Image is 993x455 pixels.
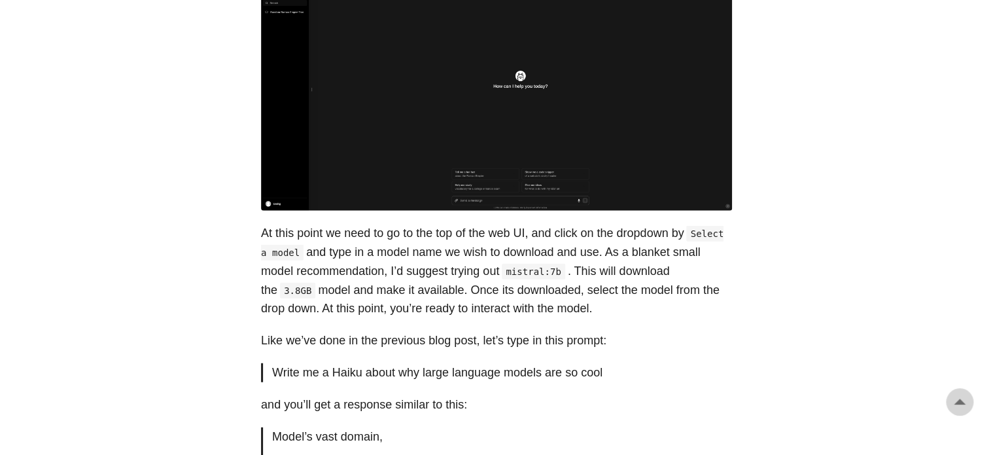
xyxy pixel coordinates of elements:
p: At this point we need to go to the top of the web UI, and click on the dropdown by and type in a ... [261,224,732,318]
p: Like we’ve done in the previous blog post, let’s type in this prompt: [261,331,732,350]
code: 3.8GB [280,283,315,299]
p: and you’ll get a response similar to this: [261,395,732,414]
p: Write me a Haiku about why large language models are so cool [272,363,723,382]
code: mistral:7b [502,264,565,280]
a: go to top [946,388,973,416]
p: Model’s vast domain, [272,428,723,446]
